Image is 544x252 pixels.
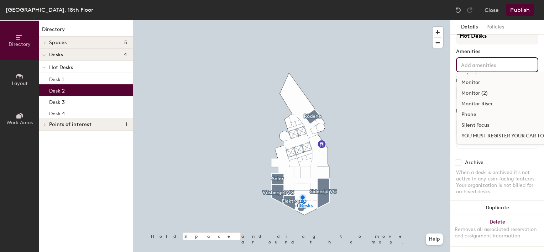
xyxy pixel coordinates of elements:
img: Redo [466,6,473,14]
button: Help [426,233,443,245]
div: Desks [456,108,470,114]
div: When a desk is archived it's not active in any user-facing features. Your organization is not bil... [456,169,538,195]
p: Desk 3 [49,97,65,105]
h1: Directory [39,26,133,37]
button: DeleteRemoves all associated reservation and assignment information [450,215,544,246]
button: Duplicate [450,201,544,215]
div: Archive [465,160,483,166]
button: Details [457,20,482,35]
img: Undo [455,6,462,14]
div: Desk Type [456,78,538,84]
p: Desk 1 [49,74,64,83]
button: Close [485,4,499,16]
span: Points of interest [49,122,91,127]
span: Work Areas [6,120,33,126]
p: Desk 4 [49,109,65,117]
p: Desk 2 [49,86,65,94]
span: Directory [9,41,31,47]
span: 4 [124,52,127,58]
span: Layout [12,80,28,86]
span: 1 [125,122,127,127]
div: Amenities [456,49,538,54]
span: Spaces [49,40,67,46]
span: Desks [49,52,63,58]
span: 5 [124,40,127,46]
div: [GEOGRAPHIC_DATA], 18th Floor [6,5,93,14]
button: Publish [506,4,534,16]
input: Add amenities [460,60,524,69]
div: Removes all associated reservation and assignment information [455,226,540,239]
button: Policies [482,20,508,35]
span: Hot Desks [49,64,73,70]
button: Hoteled [456,86,538,99]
